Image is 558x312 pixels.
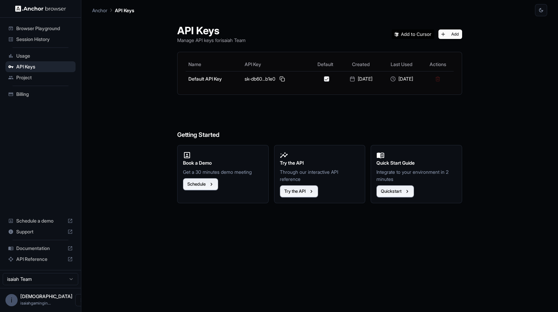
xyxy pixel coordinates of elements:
span: isaiah [20,293,73,299]
div: Schedule a demo [5,215,76,226]
span: Schedule a demo [16,217,65,224]
div: [DATE] [384,76,419,82]
button: Copy API key [278,75,286,83]
th: Last Used [381,58,422,71]
button: Try the API [280,185,318,197]
p: Integrate to your environment in 2 minutes [376,168,456,183]
th: API Key [242,58,310,71]
button: Open menu [75,294,87,306]
h1: API Keys [177,24,246,37]
span: API Keys [16,63,73,70]
h2: Try the API [280,159,360,167]
span: Support [16,228,65,235]
p: Manage API keys for isaiah Team [177,37,246,44]
span: API Reference [16,256,65,263]
div: API Reference [5,254,76,265]
div: Support [5,226,76,237]
div: API Keys [5,61,76,72]
h2: Book a Demo [183,159,263,167]
p: Through our interactive API reference [280,168,360,183]
td: Default API Key [186,71,242,86]
img: Anchor Logo [15,5,66,12]
button: Add [438,29,462,39]
div: sk-db60...b1e0 [245,75,307,83]
button: Quickstart [376,185,414,197]
th: Default [310,58,341,71]
img: Add anchorbrowser MCP server to Cursor [392,29,434,39]
span: Session History [16,36,73,43]
div: Usage [5,50,76,61]
p: API Keys [115,7,134,14]
th: Name [186,58,242,71]
span: Billing [16,91,73,98]
div: Documentation [5,243,76,254]
div: [DATE] [344,76,379,82]
div: Session History [5,34,76,45]
span: Project [16,74,73,81]
span: isaiahgaminginc@gmail.com [20,300,51,306]
p: Get a 30 minutes demo meeting [183,168,263,175]
span: Documentation [16,245,65,252]
th: Actions [422,58,454,71]
p: Anchor [92,7,107,14]
nav: breadcrumb [92,6,134,14]
button: Schedule [183,178,218,190]
div: Project [5,72,76,83]
div: Billing [5,89,76,100]
div: Browser Playground [5,23,76,34]
span: Usage [16,53,73,59]
span: Browser Playground [16,25,73,32]
div: i [5,294,18,306]
th: Created [341,58,381,71]
h6: Getting Started [177,103,462,140]
h2: Quick Start Guide [376,159,456,167]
